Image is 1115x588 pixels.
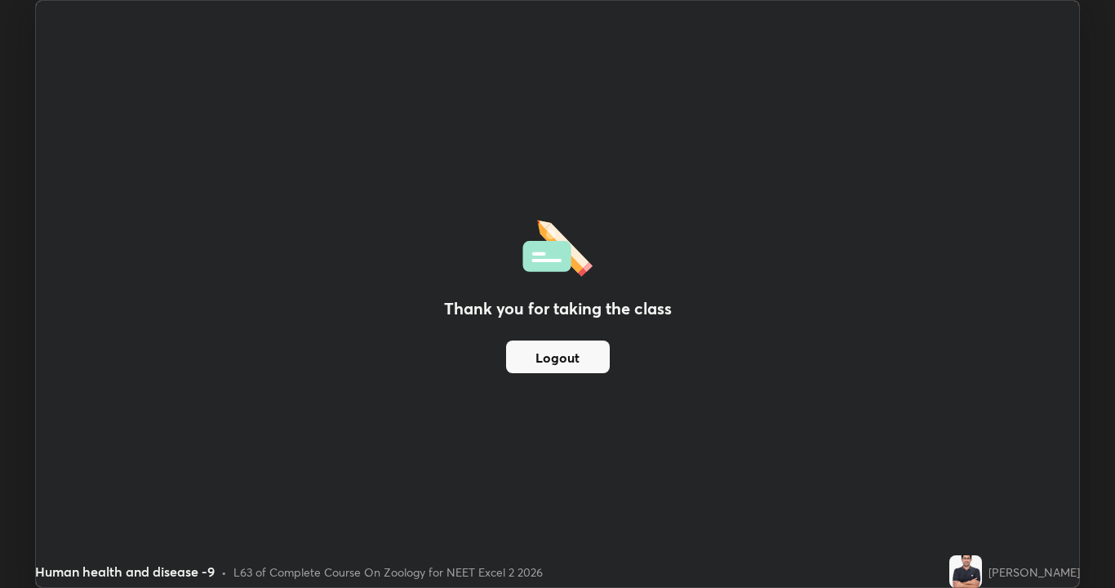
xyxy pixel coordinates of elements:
[35,562,215,581] div: Human health and disease -9
[233,563,543,581] div: L63 of Complete Course On Zoology for NEET Excel 2 2026
[506,341,610,373] button: Logout
[949,555,982,588] img: 2fec1a48125546c298987ccd91524ada.jpg
[221,563,227,581] div: •
[988,563,1080,581] div: [PERSON_NAME]
[444,296,672,321] h2: Thank you for taking the class
[522,215,593,277] img: offlineFeedback.1438e8b3.svg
